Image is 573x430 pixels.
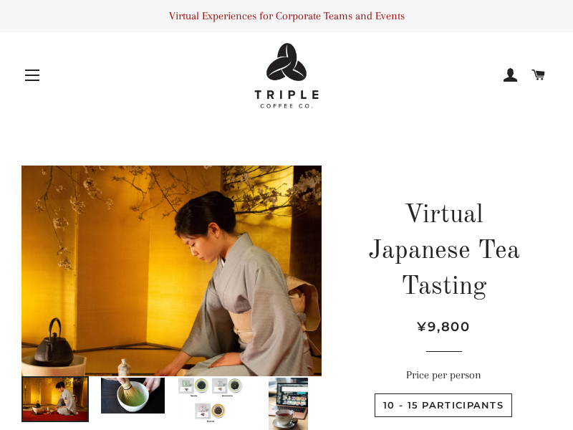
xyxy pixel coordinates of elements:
img: Virtual Japanese Tea Tasting-Green Tea-Triple Coffee Co. [177,376,244,425]
h1: Virtual Japanese Tea Tasting [354,198,534,306]
span: ¥9,800 [417,319,471,335]
img: Virtual Japanese Tea Tasting-Green Tea-Triple Coffee Co. [100,376,167,415]
label: 10 - 15 Participants [375,393,512,417]
img: Virtual Japanese Tea Tasting-Green Tea-Triple Coffee Co. [21,376,89,422]
img: Triple Coffee Co - Logo [254,43,319,108]
label: Price per person [354,366,534,384]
